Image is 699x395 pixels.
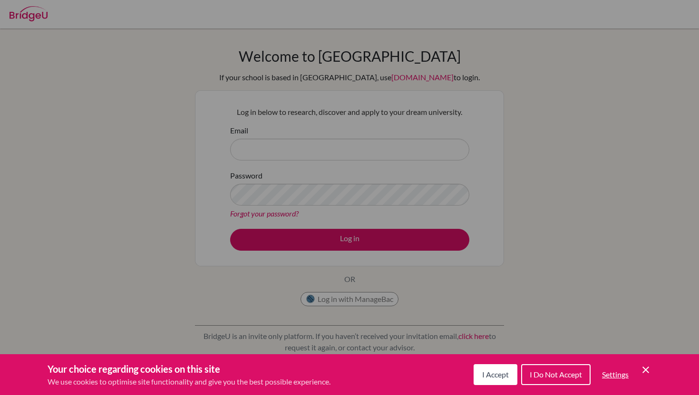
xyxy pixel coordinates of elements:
h3: Your choice regarding cookies on this site [48,362,330,376]
p: We use cookies to optimise site functionality and give you the best possible experience. [48,376,330,387]
button: Save and close [640,364,651,376]
button: I Do Not Accept [521,364,591,385]
span: Settings [602,370,629,379]
span: I Do Not Accept [530,370,582,379]
button: I Accept [474,364,517,385]
button: Settings [594,365,636,384]
span: I Accept [482,370,509,379]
